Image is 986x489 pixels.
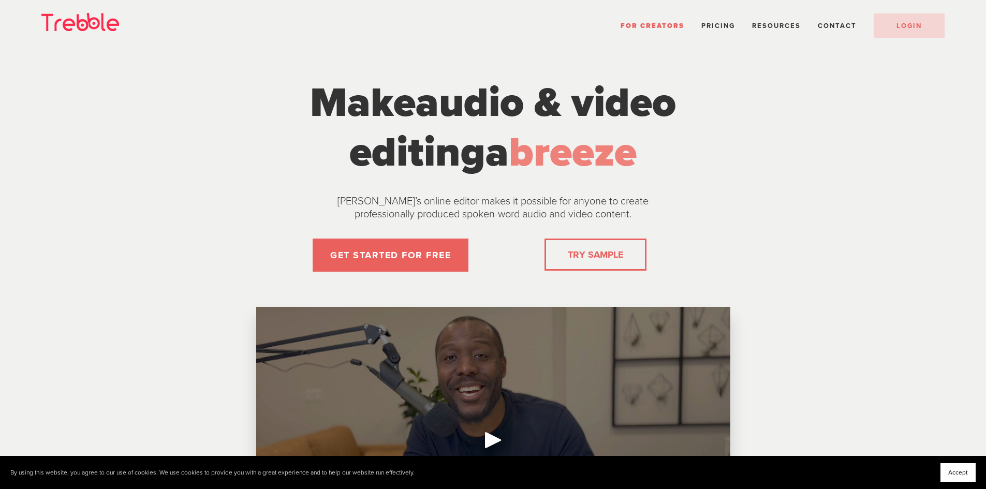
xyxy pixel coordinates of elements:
h1: Make a [299,78,687,177]
div: Play [481,427,506,452]
a: For Creators [621,22,684,30]
button: Accept [940,463,976,482]
span: editing [349,128,485,177]
span: audio & video [416,78,676,128]
p: [PERSON_NAME]’s online editor makes it possible for anyone to create professionally produced spok... [312,195,674,221]
a: Contact [818,22,857,30]
span: LOGIN [896,22,922,30]
span: Resources [752,22,801,30]
a: GET STARTED FOR FREE [313,239,468,272]
p: By using this website, you agree to our use of cookies. We use cookies to provide you with a grea... [10,469,415,477]
a: Pricing [701,22,735,30]
img: Trebble [41,13,119,31]
span: Accept [948,469,968,476]
a: LOGIN [874,13,945,38]
a: TRY SAMPLE [564,244,627,265]
span: breeze [509,128,637,177]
